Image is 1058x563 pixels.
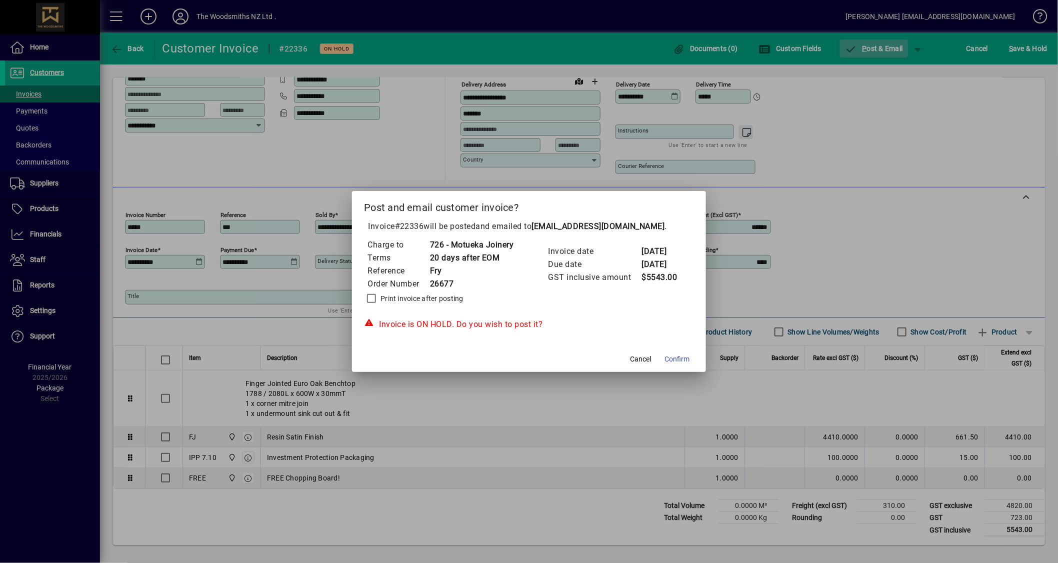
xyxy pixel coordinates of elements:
td: 20 days after EOM [429,251,514,264]
div: Invoice is ON HOLD. Do you wish to post it? [364,318,694,330]
p: Invoice will be posted . [364,220,694,232]
td: 26677 [429,277,514,290]
h2: Post and email customer invoice? [352,191,706,220]
td: [DATE] [641,245,681,258]
td: Order Number [367,277,429,290]
span: Cancel [630,354,651,364]
span: #22336 [395,221,424,231]
span: Confirm [665,354,690,364]
td: Reference [367,264,429,277]
td: Charge to [367,238,429,251]
span: and emailed to [476,221,665,231]
td: Due date [548,258,641,271]
td: Terms [367,251,429,264]
td: GST inclusive amount [548,271,641,284]
td: 726 - Motueka Joinery [429,238,514,251]
button: Cancel [625,350,657,368]
button: Confirm [661,350,694,368]
td: $5543.00 [641,271,681,284]
td: Fry [429,264,514,277]
td: Invoice date [548,245,641,258]
b: [EMAIL_ADDRESS][DOMAIN_NAME] [532,221,665,231]
label: Print invoice after posting [378,293,463,303]
td: [DATE] [641,258,681,271]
